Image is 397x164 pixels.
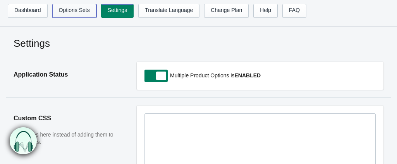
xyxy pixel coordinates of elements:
p: Add styles here instead of adding them to theme files. [14,131,121,146]
a: FAQ [282,4,306,18]
p: Multiple Product Options is [168,70,376,81]
h2: Custom CSS [14,106,121,131]
a: Change Plan [204,4,249,18]
h2: Application Status [14,62,121,87]
img: bxm.png [10,127,37,154]
a: Dashboard [8,4,48,18]
a: Settings [101,4,134,18]
h2: Settings [14,36,383,50]
b: ENABLED [235,72,261,79]
a: Translate Language [138,4,199,18]
a: Options Sets [52,4,96,18]
a: Help [253,4,278,18]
